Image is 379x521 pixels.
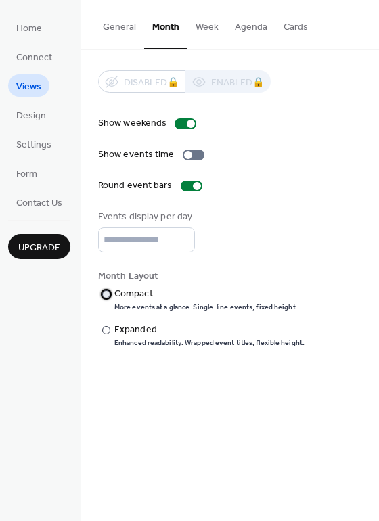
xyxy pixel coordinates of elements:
a: Form [8,162,45,184]
span: Home [16,22,42,36]
span: Upgrade [18,241,60,255]
div: Show weekends [98,116,166,131]
a: Connect [8,45,60,68]
span: Connect [16,51,52,65]
div: Events display per day [98,210,192,224]
span: Settings [16,138,51,152]
a: Settings [8,133,60,155]
div: Enhanced readability. Wrapped event titles, flexible height. [114,338,305,348]
a: Design [8,104,54,126]
span: Contact Us [16,196,62,210]
a: Views [8,74,49,97]
div: Expanded [114,323,302,337]
span: Form [16,167,37,181]
span: Views [16,80,41,94]
a: Contact Us [8,191,70,213]
div: More events at a glance. Single-line events, fixed height. [114,302,298,312]
div: Show events time [98,148,175,162]
div: Round event bars [98,179,173,193]
div: Compact [114,287,295,301]
div: Month Layout [98,269,359,284]
a: Home [8,16,50,39]
span: Design [16,109,46,123]
button: Upgrade [8,234,70,259]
